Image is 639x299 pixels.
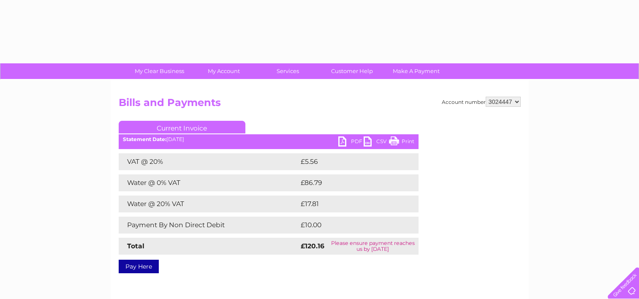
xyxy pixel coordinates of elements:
td: Please ensure payment reaches us by [DATE] [327,238,419,255]
a: Customer Help [317,63,387,79]
td: Water @ 0% VAT [119,174,299,191]
a: PDF [338,136,364,149]
td: £17.81 [299,196,400,212]
div: [DATE] [119,136,419,142]
a: Services [253,63,323,79]
a: Pay Here [119,260,159,273]
strong: Total [127,242,144,250]
a: My Clear Business [125,63,194,79]
a: My Account [189,63,258,79]
strong: £120.16 [301,242,324,250]
td: VAT @ 20% [119,153,299,170]
td: £10.00 [299,217,401,234]
a: CSV [364,136,389,149]
b: Statement Date: [123,136,166,142]
a: Make A Payment [381,63,451,79]
div: Account number [442,97,521,107]
td: £5.56 [299,153,399,170]
td: Payment By Non Direct Debit [119,217,299,234]
h2: Bills and Payments [119,97,521,113]
a: Current Invoice [119,121,245,133]
a: Print [389,136,414,149]
td: £86.79 [299,174,402,191]
td: Water @ 20% VAT [119,196,299,212]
